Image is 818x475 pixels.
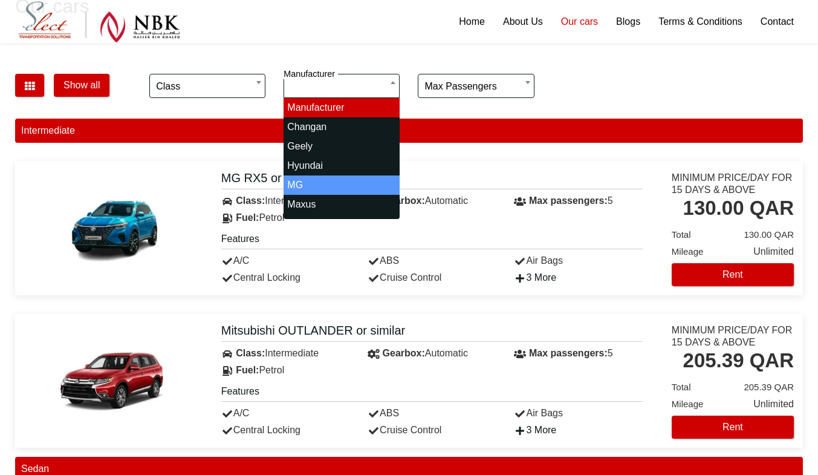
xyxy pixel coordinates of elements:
button: Rent [672,263,794,286]
div: 205.39 QAR [683,349,794,373]
span: Unlimited [753,396,794,413]
a: 3 More [514,425,556,435]
li: Hyundai [284,156,400,175]
li: Manufacturer [284,98,400,117]
span: Total [672,229,691,240]
span: Class [149,74,265,98]
li: Geely [284,137,400,156]
div: Central Locking [212,422,359,439]
div: Intermediate [212,345,359,362]
strong: Fuel: [236,365,259,375]
a: Mitsubishi OUTLANDER or similar [221,323,643,342]
img: Select Rent a Car [18,1,180,43]
img: MG RX5 or similar [41,183,186,274]
span: Class [156,74,259,99]
li: Maxus [284,195,400,214]
strong: Gearbox: [383,348,425,358]
div: Intermediate [15,119,803,143]
img: Mitsubishi OUTLANDER or similar [41,335,186,426]
span: Max passengers [418,74,534,98]
div: Minimum Price/Day for 15 days & Above [672,324,794,349]
button: Rent [672,416,794,439]
span: Total [672,382,691,392]
span: Unlimited [753,243,794,260]
div: 5 [505,345,651,362]
span: Mileage [672,246,704,257]
label: Manufacturer [284,69,338,79]
h5: Features [221,385,643,402]
div: Petrol [212,209,359,226]
div: A/C [212,252,359,269]
button: Show all [54,74,109,97]
strong: Fuel: [236,212,259,223]
div: ABS [359,405,505,422]
div: Cruise Control [359,422,505,439]
div: Air Bags [505,405,651,422]
span: Max passengers [424,74,527,99]
div: ABS [359,252,505,269]
strong: Max passengers: [529,348,608,358]
strong: Class: [236,348,265,358]
strong: Class: [236,195,265,206]
div: Petrol [212,362,359,379]
span: 205.39 QAR [744,379,794,396]
a: MG RX5 or similar [221,170,643,189]
div: Cruise Control [359,269,505,286]
li: Mitsubishi [284,214,400,234]
div: Air Bags [505,252,651,269]
div: Minimum Price/Day for 15 days & Above [672,172,794,196]
strong: Gearbox: [383,195,425,206]
h5: Features [221,232,643,249]
span: 130.00 QAR [744,226,794,243]
div: Automatic [359,345,505,362]
li: Changan [284,117,400,137]
a: 3 More [514,272,556,283]
span: Mileage [672,399,704,409]
strong: Max passengers: [529,195,608,206]
div: Central Locking [212,269,359,286]
div: Automatic [359,192,505,209]
div: 130.00 QAR [683,196,794,220]
div: Intermediate [212,192,359,209]
li: MG [284,175,400,195]
div: A/C [212,405,359,422]
div: 5 [505,192,651,209]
